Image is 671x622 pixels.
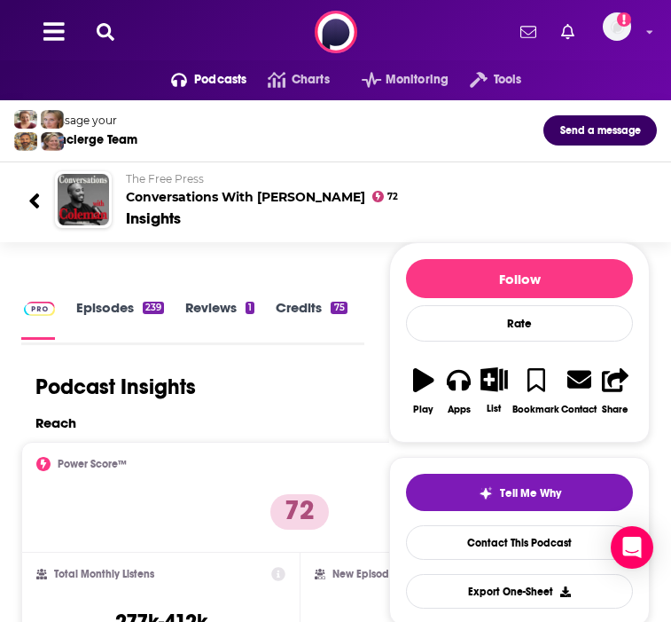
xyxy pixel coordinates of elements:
[441,356,477,426] button: Apps
[561,403,597,415] div: Contact
[43,132,137,147] div: Concierge Team
[448,404,471,415] div: Apps
[387,193,398,201] span: 72
[24,302,55,316] img: Podchaser Pro
[511,356,560,426] button: Bookmark
[35,414,76,431] h2: Reach
[406,259,633,298] button: Follow
[126,172,643,205] h2: Conversations With [PERSON_NAME]
[543,115,657,146] button: Send a message
[150,66,247,94] button: open menu
[185,299,254,339] a: Reviews1
[331,302,347,314] div: 75
[512,404,559,415] div: Bookmark
[603,12,631,41] span: Logged in as megcassidy
[500,486,561,500] span: Tell Me Why
[617,12,631,27] svg: Add a profile image
[406,474,633,511] button: tell me why sparkleTell Me Why
[406,305,633,342] div: Rate
[449,66,521,94] button: open menu
[603,12,631,41] img: User Profile
[270,494,329,530] p: 72
[14,132,37,151] img: Jon Profile
[332,568,430,580] h2: New Episode Listens
[14,110,37,129] img: Sydney Profile
[276,299,347,339] a: Credits75
[194,67,246,92] span: Podcasts
[246,66,329,94] a: Charts
[494,67,522,92] span: Tools
[41,110,64,129] img: Jules Profile
[406,574,633,609] button: Export One-Sheet
[513,17,543,47] a: Show notifications dropdown
[413,404,433,415] div: Play
[143,302,164,314] div: 239
[603,12,642,51] a: Logged in as megcassidy
[477,356,512,425] button: List
[315,11,357,53] img: Podchaser - Follow, Share and Rate Podcasts
[602,404,628,415] div: Share
[406,356,441,426] button: Play
[479,486,493,500] img: tell me why sparkle
[560,356,597,426] a: Contact
[386,67,449,92] span: Monitoring
[597,356,633,426] button: Share
[41,132,64,151] img: Barbara Profile
[54,568,154,580] h2: Total Monthly Listens
[554,17,581,47] a: Show notifications dropdown
[126,209,181,228] div: Insights
[292,67,330,92] span: Charts
[35,374,196,400] h1: Podcast Insights
[611,526,653,569] div: Open Intercom Messenger
[340,66,449,94] button: open menu
[126,172,204,185] span: The Free Press
[406,525,633,560] a: Contact This Podcast
[487,403,501,414] div: List
[58,174,109,225] img: Conversations With Coleman
[58,458,127,470] h2: Power Score™
[43,114,137,127] div: Message your
[76,299,164,339] a: Episodes239
[246,302,254,314] div: 1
